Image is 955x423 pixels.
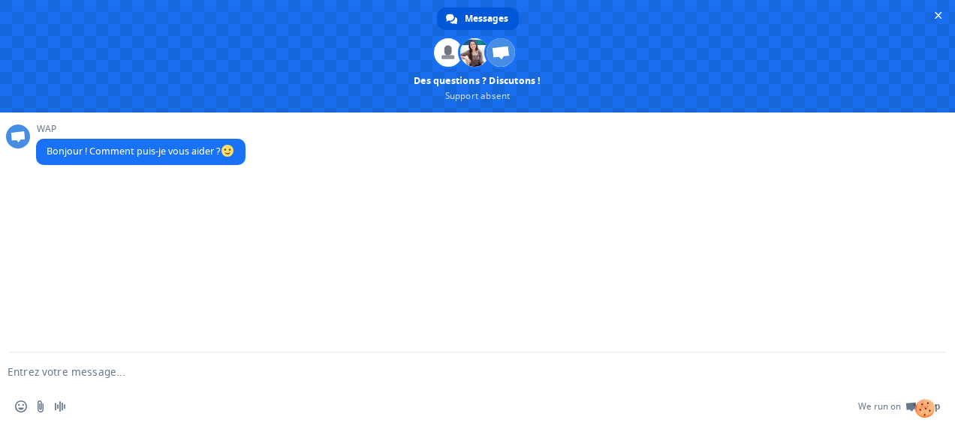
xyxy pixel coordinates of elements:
span: Envoyer un fichier [35,400,47,412]
div: Messages [437,7,519,30]
span: WAP [36,124,246,134]
span: Fermer le chat [930,7,946,23]
span: Message audio [54,400,66,412]
a: We run onCrisp [858,400,940,412]
span: Bonjour ! Comment puis-je vous aider ? [47,145,235,157]
span: Messages [465,7,508,30]
span: We run on [858,400,901,412]
span: Insérer un emoji [15,400,27,412]
textarea: Entrez votre message... [8,365,899,379]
